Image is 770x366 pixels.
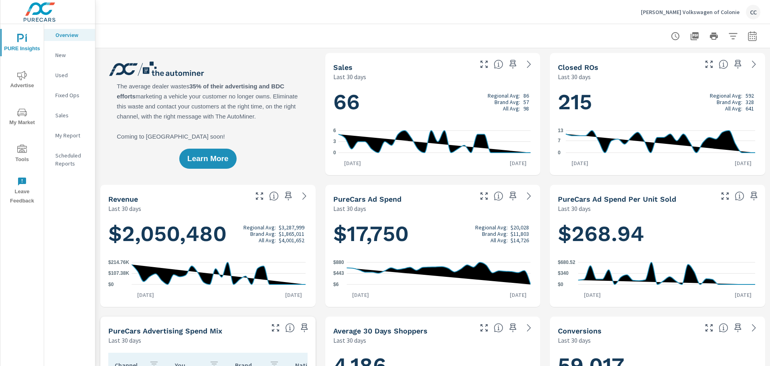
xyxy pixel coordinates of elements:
div: My Report [44,129,95,141]
p: Regional Avg: [488,92,520,99]
text: $214.76K [108,260,129,265]
span: Save this to your personalized report [507,321,519,334]
p: $14,726 [511,237,529,243]
a: See more details in report [523,58,535,71]
button: Make Fullscreen [478,321,490,334]
p: Last 30 days [333,72,366,82]
p: $11,803 [511,231,529,237]
span: Leave Feedback [3,177,41,206]
text: 6 [333,128,336,133]
button: "Export Report to PDF" [687,28,703,44]
span: Save this to your personalized report [282,190,295,202]
p: New [55,51,89,59]
p: Last 30 days [333,204,366,213]
span: Learn More [187,155,228,162]
p: Fixed Ops [55,91,89,99]
text: $0 [558,282,563,287]
p: [PERSON_NAME] Volkswagen of Colonie [641,8,740,16]
a: See more details in report [748,58,760,71]
text: $880 [333,260,344,265]
h5: PureCars Advertising Spend Mix [108,327,222,335]
h5: Conversions [558,327,602,335]
text: $0 [108,282,114,287]
span: A rolling 30 day total of daily Shoppers on the dealership website, averaged over the selected da... [494,323,503,333]
button: Make Fullscreen [703,58,715,71]
button: Make Fullscreen [253,190,266,202]
span: Save this to your personalized report [731,58,744,71]
p: $4,001,652 [279,237,304,243]
p: [DATE] [504,159,532,167]
span: Save this to your personalized report [507,190,519,202]
span: Average cost of advertising per each vehicle sold at the dealer over the selected date range. The... [735,191,744,201]
button: Make Fullscreen [703,321,715,334]
p: [DATE] [346,291,375,299]
p: $20,028 [511,224,529,231]
span: Save this to your personalized report [298,321,311,334]
span: Advertise [3,71,41,90]
span: Total cost of media for all PureCars channels for the selected dealership group over the selected... [494,191,503,201]
a: See more details in report [748,321,760,334]
span: Total sales revenue over the selected date range. [Source: This data is sourced from the dealer’s... [269,191,279,201]
a: See more details in report [523,190,535,202]
p: Last 30 days [558,204,591,213]
text: 0 [558,150,561,155]
h1: $2,050,480 [108,220,308,247]
p: All Avg: [490,237,508,243]
text: 0 [333,150,336,155]
p: [DATE] [566,159,594,167]
p: Last 30 days [558,72,591,82]
p: $1,865,011 [279,231,304,237]
button: Print Report [706,28,722,44]
text: 7 [558,138,561,143]
span: Save this to your personalized report [748,190,760,202]
p: All Avg: [259,237,276,243]
span: My Market [3,108,41,127]
p: Regional Avg: [710,92,742,99]
h5: Sales [333,63,353,72]
a: See more details in report [523,321,535,334]
p: 86 [523,92,529,99]
h1: $268.94 [558,220,757,247]
p: Brand Avg: [494,99,520,105]
h1: $17,750 [333,220,533,247]
p: [DATE] [338,159,367,167]
p: Last 30 days [558,335,591,345]
p: Last 30 days [108,335,141,345]
p: Brand Avg: [717,99,742,105]
span: PURE Insights [3,34,41,53]
text: $107.38K [108,271,129,276]
p: [DATE] [280,291,308,299]
div: Overview [44,29,95,41]
text: 13 [558,128,563,133]
button: Make Fullscreen [719,190,731,202]
p: Overview [55,31,89,39]
span: Save this to your personalized report [507,58,519,71]
div: Sales [44,109,95,121]
span: This table looks at how you compare to the amount of budget you spend per channel as opposed to y... [285,323,295,333]
text: $680.52 [558,260,575,265]
text: $6 [333,282,339,287]
p: 57 [523,99,529,105]
h5: PureCars Ad Spend [333,195,401,203]
div: CC [746,5,760,19]
span: Save this to your personalized report [731,321,744,334]
h5: Revenue [108,195,138,203]
text: 3 [333,139,336,145]
p: All Avg: [725,105,742,112]
p: Regional Avg: [475,224,508,231]
h1: 215 [558,88,757,116]
p: [DATE] [729,159,757,167]
button: Learn More [179,149,236,169]
div: Used [44,69,95,81]
button: Make Fullscreen [269,321,282,334]
p: 98 [523,105,529,112]
p: [DATE] [132,291,160,299]
div: New [44,49,95,61]
text: $340 [558,271,569,276]
span: Number of vehicles sold by the dealership over the selected date range. [Source: This data is sou... [494,59,503,69]
p: 592 [746,92,754,99]
div: Scheduled Reports [44,149,95,170]
p: [DATE] [729,291,757,299]
h5: Closed ROs [558,63,598,72]
span: Number of Repair Orders Closed by the selected dealership group over the selected time range. [So... [719,59,728,69]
